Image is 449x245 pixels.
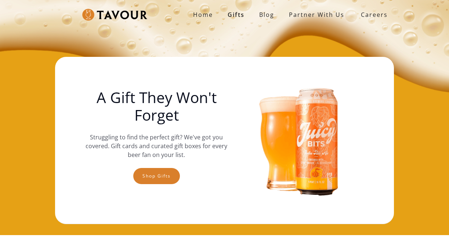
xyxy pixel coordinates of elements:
a: Gifts [220,7,252,22]
a: Home [186,7,220,22]
a: partner with us [282,7,352,22]
a: Blog [252,7,282,22]
a: Shop gifts [133,168,180,184]
strong: Home [193,11,213,19]
p: Struggling to find the perfect gift? We've got you covered. Gift cards and curated gift boxes for... [84,133,229,159]
a: Careers [352,4,393,25]
h1: A Gift They Won't Forget [84,89,229,124]
strong: Careers [361,7,388,22]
